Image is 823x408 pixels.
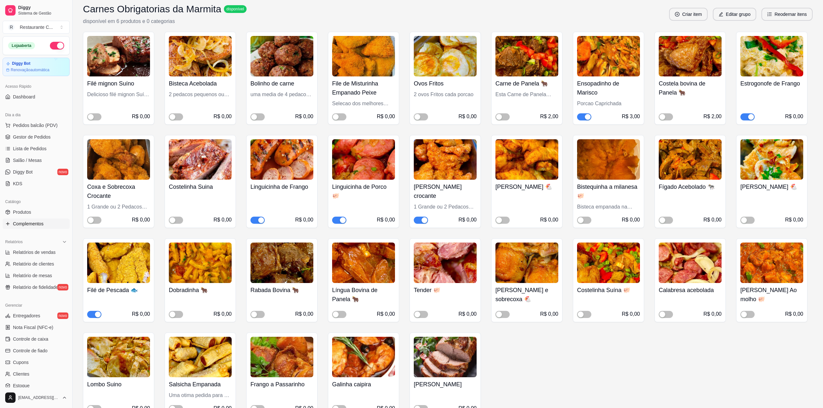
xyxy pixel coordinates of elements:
div: R$ 0,00 [214,216,232,224]
div: Acesso Rápido [3,81,70,92]
span: Pedidos balcão (PDV) [13,122,58,129]
div: uma media de 4 pedacos a porcao [250,91,313,98]
h4: Bistequinha a milanesa 🐖 [577,182,640,200]
img: product-image [169,36,232,76]
a: DiggySistema de Gestão [3,3,70,18]
h4: Costelinha Suina [169,182,232,191]
img: product-image [169,139,232,180]
a: Gestor de Pedidos [3,132,70,142]
div: Esta Carne de Panela Especial Sera cobrado 2 Reais Adicionais por porçao [495,91,558,98]
a: Controle de caixa [3,334,70,344]
img: product-image [87,337,150,377]
span: [EMAIL_ADDRESS][DOMAIN_NAME] [18,395,59,400]
img: product-image [250,139,313,180]
img: product-image [495,243,558,283]
h4: Bisteca Acebolada [169,79,232,88]
div: 1 Grande ou 2 Pedacos pequenos empanado na farinha Panko [414,203,477,211]
img: product-image [87,243,150,283]
h4: Dobradinha 🐂 [169,286,232,295]
h4: Ensopadinho de Marisco [577,79,640,97]
a: Salão / Mesas [3,155,70,165]
span: plus-circle [675,12,679,17]
img: product-image [740,243,803,283]
div: R$ 0,00 [214,113,232,120]
div: R$ 0,00 [377,310,395,318]
a: Diggy BotRenovaçãoautomática [3,58,70,76]
button: Pedidos balcão (PDV) [3,120,70,130]
h3: Carnes Obrigatorias da Marmita [83,3,221,15]
article: Diggy Bot [12,61,30,66]
button: Select a team [3,21,70,34]
div: Uma otima pedida para o pessoal que ama cachorro quente, vem 3 unidades [169,391,232,399]
span: KDS [13,180,22,187]
button: ordered-listReodernar itens [761,8,813,21]
a: Complementos [3,219,70,229]
a: Produtos [3,207,70,217]
a: Relatórios de vendas [3,247,70,257]
img: product-image [577,243,640,283]
div: R$ 2,00 [703,113,722,120]
div: R$ 0,00 [295,310,313,318]
span: Relatórios de vendas [13,249,56,255]
span: Relatório de mesas [13,272,52,279]
img: product-image [332,36,395,76]
h4: [PERSON_NAME] 🐔 [740,182,803,191]
h4: [PERSON_NAME] [414,380,477,389]
img: product-image [332,243,395,283]
div: 1 Grande ou 2 Pedacos pequenos empanado [87,203,150,211]
img: product-image [740,139,803,180]
a: Controle de fiado [3,346,70,356]
img: product-image [87,36,150,76]
h4: Fígado Acebolado 🐄 [659,182,722,191]
img: product-image [250,337,313,377]
div: Restaurante C ... [20,24,53,30]
h4: Estrogonofe de Frango [740,79,803,88]
div: Bisteca empanada na Panko [577,203,640,211]
span: Estoque [13,382,29,389]
h4: Ovos Fritos [414,79,477,88]
div: R$ 0,00 [703,310,722,318]
div: R$ 0,00 [622,310,640,318]
h4: Galinha caipira [332,380,395,389]
span: Lista de Pedidos [13,145,47,152]
span: Controle de caixa [13,336,48,342]
img: product-image [659,36,722,76]
h4: Salsicha Empanada [169,380,232,389]
a: Relatório de mesas [3,270,70,281]
img: product-image [495,139,558,180]
div: R$ 0,00 [295,113,313,120]
span: Salão / Mesas [13,157,42,164]
div: R$ 0,00 [214,310,232,318]
button: plus-circleCriar item [669,8,708,21]
span: Gestor de Pedidos [13,134,51,140]
a: Cupons [3,357,70,368]
img: product-image [332,139,395,180]
div: R$ 0,00 [132,216,150,224]
a: Lista de Pedidos [3,143,70,154]
span: Dashboard [13,94,35,100]
div: R$ 0,00 [785,113,803,120]
img: product-image [414,243,477,283]
div: R$ 0,00 [540,216,558,224]
div: Loja aberta [8,42,35,49]
h4: [PERSON_NAME] Ao molho 🐖 [740,286,803,304]
a: KDS [3,178,70,189]
span: edit [719,12,723,17]
div: R$ 0,00 [377,216,395,224]
img: product-image [414,337,477,377]
div: Delicioso filé mignon Suíno média de um pedaço grande ou dois menores [87,91,150,98]
div: R$ 3,00 [622,113,640,120]
span: Sistema de Gestão [18,11,67,16]
h4: Coxa e Sobrecoxa Crocante [87,182,150,200]
div: R$ 0,00 [458,310,477,318]
span: Produtos [13,209,31,215]
h4: Rabada Bovina 🐂 [250,286,313,295]
span: Entregadores [13,312,40,319]
img: product-image [250,243,313,283]
div: R$ 0,00 [132,310,150,318]
h4: [PERSON_NAME] crocante [414,182,477,200]
a: Dashboard [3,92,70,102]
img: product-image [659,139,722,180]
div: Porcao Caprichada [577,100,640,108]
img: product-image [659,243,722,283]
